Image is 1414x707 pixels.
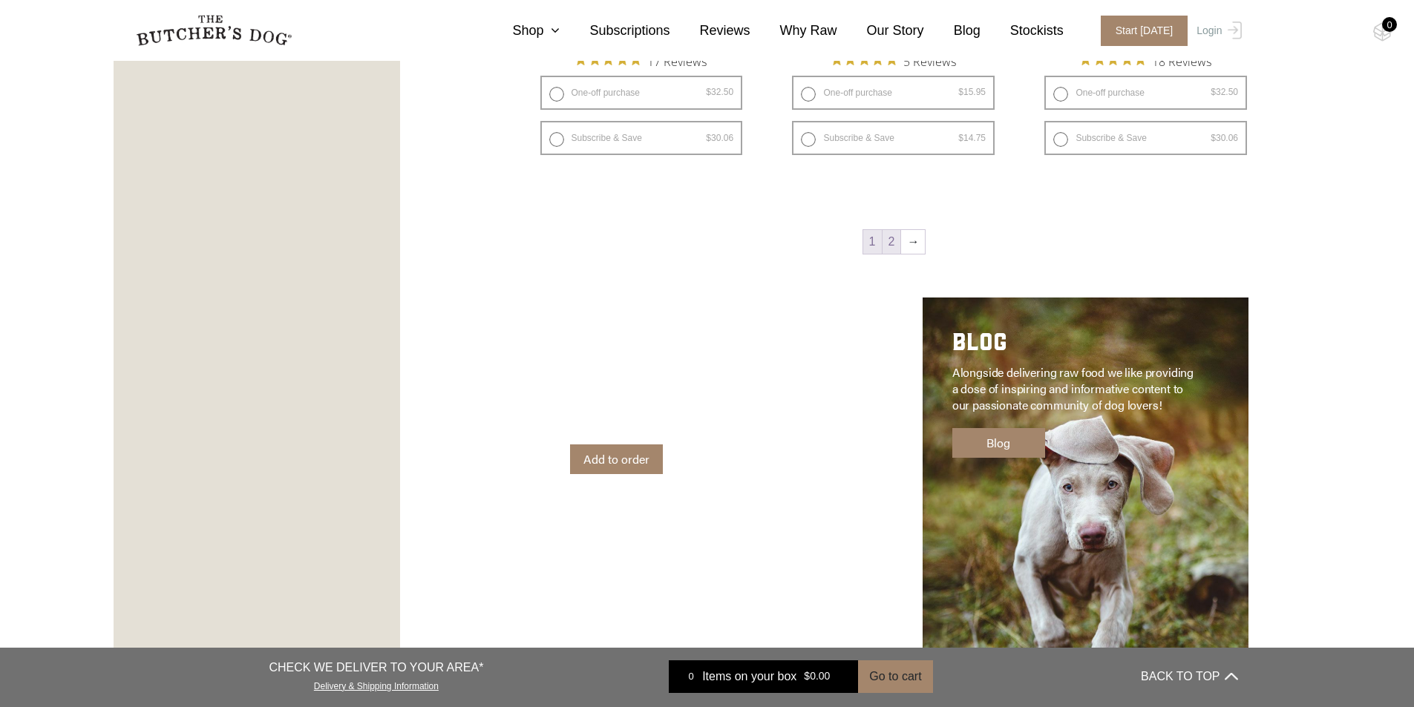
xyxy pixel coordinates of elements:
[1044,121,1247,155] label: Subscribe & Save
[706,87,711,97] span: $
[981,21,1064,41] a: Stockists
[924,21,981,41] a: Blog
[706,133,733,143] bdi: 30.06
[1382,17,1397,32] div: 0
[952,428,1045,458] a: Blog
[482,21,560,41] a: Shop
[1373,22,1392,42] img: TBD_Cart-Empty.png
[1044,76,1247,110] label: One-off purchase
[958,133,986,143] bdi: 14.75
[883,230,901,254] a: Page 2
[706,87,733,97] bdi: 32.50
[1211,87,1238,97] bdi: 32.50
[540,76,743,110] label: One-off purchase
[314,677,439,691] a: Delivery & Shipping Information
[706,133,711,143] span: $
[1211,133,1216,143] span: $
[1211,87,1216,97] span: $
[702,668,796,685] span: Items on your box
[901,230,925,254] a: →
[1211,133,1238,143] bdi: 30.06
[958,87,986,97] bdi: 15.95
[1086,16,1194,46] a: Start [DATE]
[958,87,963,97] span: $
[792,76,995,110] label: One-off purchase
[269,659,483,677] p: CHECK WE DELIVER TO YOUR AREA*
[1101,16,1188,46] span: Start [DATE]
[680,669,702,684] div: 0
[804,671,810,683] span: $
[570,364,814,430] p: Adored Beast Apothecary is a line of all-natural pet products designed to support your dog’s heal...
[863,230,882,254] span: Page 1
[804,671,830,683] bdi: 0.00
[952,327,1197,364] h2: BLOG
[570,444,663,474] a: Add to order
[540,121,743,155] label: Subscribe & Save
[1141,659,1237,694] button: BACK TO TOP
[570,327,814,364] h2: APOTHECARY
[958,133,963,143] span: $
[952,364,1197,413] p: Alongside delivering raw food we like providing a dose of inspiring and informative content to ou...
[1193,16,1241,46] a: Login
[670,21,750,41] a: Reviews
[560,21,670,41] a: Subscriptions
[858,660,932,693] button: Go to cart
[837,21,924,41] a: Our Story
[792,121,995,155] label: Subscribe & Save
[750,21,837,41] a: Why Raw
[669,660,858,693] a: 0 Items on your box $0.00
